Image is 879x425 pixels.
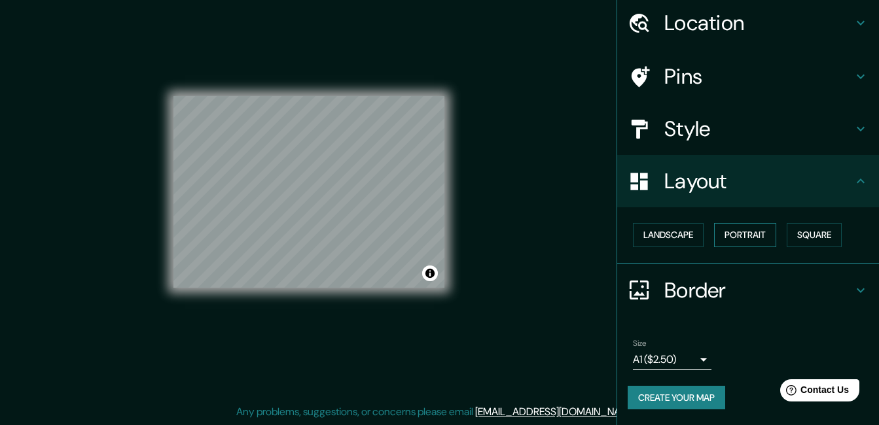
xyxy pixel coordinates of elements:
[173,96,444,288] canvas: Map
[617,264,879,316] div: Border
[633,223,704,247] button: Landscape
[664,168,853,194] h4: Layout
[475,405,637,418] a: [EMAIL_ADDRESS][DOMAIN_NAME]
[633,349,711,370] div: A1 ($2.50)
[714,223,776,247] button: Portrait
[787,223,842,247] button: Square
[664,277,853,303] h4: Border
[628,386,725,410] button: Create your map
[617,103,879,155] div: Style
[236,404,639,420] p: Any problems, suggestions, or concerns please email .
[617,50,879,103] div: Pins
[633,337,647,348] label: Size
[664,10,853,36] h4: Location
[617,155,879,207] div: Layout
[664,116,853,142] h4: Style
[422,265,438,281] button: Toggle attribution
[762,374,865,411] iframe: Help widget launcher
[664,63,853,90] h4: Pins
